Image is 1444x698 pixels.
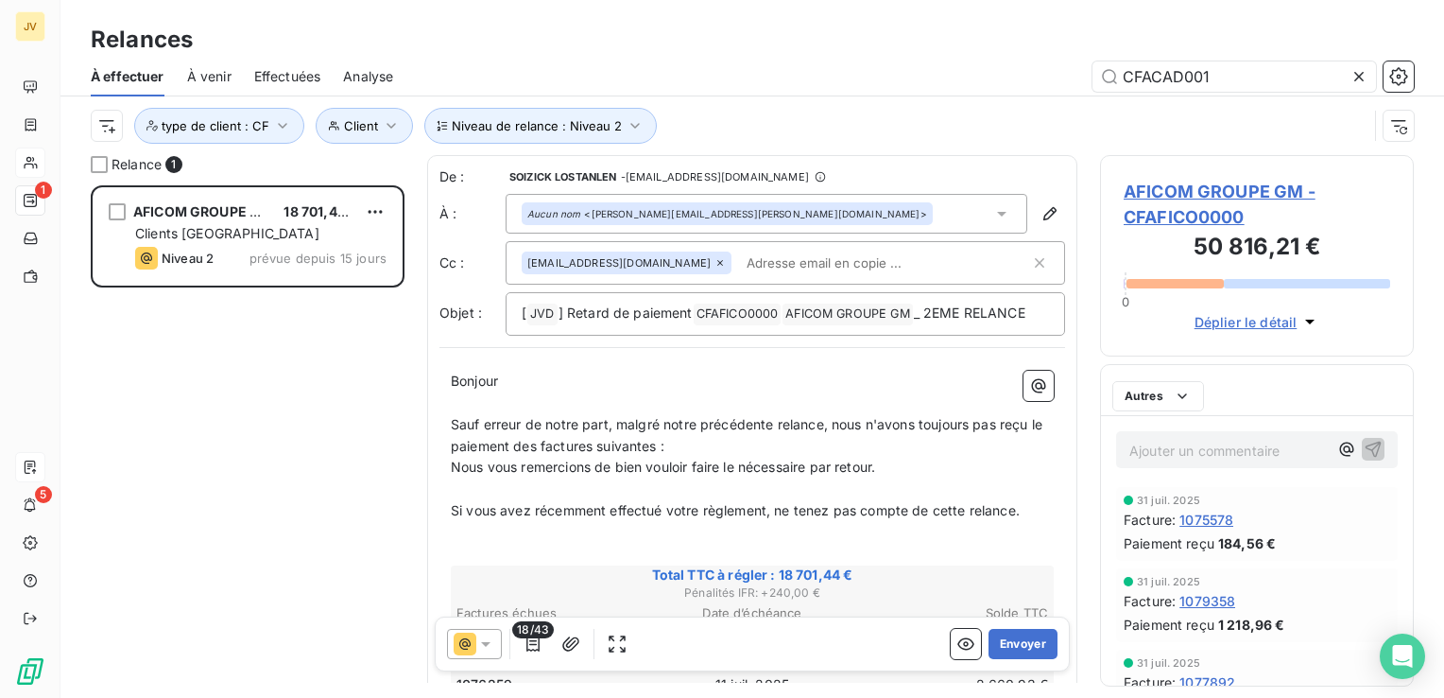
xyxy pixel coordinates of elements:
[1124,230,1390,268] h3: 50 816,21 €
[91,185,404,698] div: grid
[456,603,652,623] th: Factures échues
[1195,312,1298,332] span: Déplier le détail
[35,182,52,199] span: 1
[316,108,413,144] button: Client
[91,23,193,57] h3: Relances
[512,621,554,638] span: 18/43
[852,674,1049,695] td: 2 660,93 €
[1189,311,1326,333] button: Déplier le détail
[439,167,506,186] span: De :
[15,11,45,42] div: JV
[343,67,393,86] span: Analyse
[1124,615,1214,635] span: Paiement reçu
[1137,576,1200,587] span: 31 juil. 2025
[654,674,851,695] td: 11 juil. 2025
[527,207,580,220] em: Aucun nom
[1179,672,1235,692] span: 1077892
[15,656,45,687] img: Logo LeanPay
[988,629,1057,659] button: Envoyer
[187,67,232,86] span: À venir
[1137,657,1200,669] span: 31 juil. 2025
[1112,381,1204,411] button: Autres
[451,459,875,475] span: Nous vous remercions de bien vouloir faire le nécessaire par retour.
[739,249,957,277] input: Adresse email en copie ...
[456,675,512,694] span: 1076259
[135,225,319,241] span: Clients [GEOGRAPHIC_DATA]
[522,305,526,321] span: [
[694,304,782,325] span: CFAFICO0000
[1122,294,1129,309] span: 0
[424,108,657,144] button: Niveau de relance : Niveau 2
[1179,510,1233,530] span: 1075578
[91,67,164,86] span: À effectuer
[35,486,52,503] span: 5
[162,251,214,266] span: Niveau 2
[782,304,912,325] span: AFICOM GROUPE GM
[1218,533,1276,553] span: 184,56 €
[249,251,387,266] span: prévue depuis 15 jours
[527,207,927,220] div: <[PERSON_NAME][EMAIL_ADDRESS][PERSON_NAME][DOMAIN_NAME]>
[451,502,1020,518] span: Si vous avez récemment effectué votre règlement, ne tenez pas compte de cette relance.
[527,257,711,269] span: [EMAIL_ADDRESS][DOMAIN_NAME]
[451,416,1046,454] span: Sauf erreur de notre part, malgré notre précédente relance, nous n'avons toujours pas reçu le pai...
[134,108,304,144] button: type de client : CF
[654,603,851,623] th: Date d’échéance
[454,585,1051,602] span: Pénalités IFR : + 240,00 €
[162,118,269,133] span: type de client : CF
[254,67,321,86] span: Effectuées
[559,305,693,321] span: ] Retard de paiement
[454,566,1051,585] span: Total TTC à régler : 18 701,44 €
[112,155,162,174] span: Relance
[284,203,358,219] span: 18 701,44 €
[1092,61,1376,92] input: Rechercher
[621,171,809,183] span: - [EMAIL_ADDRESS][DOMAIN_NAME]
[439,305,482,321] span: Objet :
[852,603,1049,623] th: Solde TTC
[344,118,378,133] span: Client
[1218,615,1285,635] span: 1 218,96 €
[452,118,622,133] span: Niveau de relance : Niveau 2
[509,171,617,183] span: SOIZICK LOSTANLEN
[527,304,557,325] span: JVD
[1179,591,1235,611] span: 1079358
[1124,510,1176,530] span: Facture :
[439,204,506,223] label: À :
[1124,179,1390,230] span: AFICOM GROUPE GM - CFAFICO0000
[1124,533,1214,553] span: Paiement reçu
[1137,495,1200,506] span: 31 juil. 2025
[133,203,272,219] span: AFICOM GROUPE GM
[1124,591,1176,611] span: Facture :
[451,373,498,389] span: Bonjour
[1124,672,1176,692] span: Facture :
[914,305,1025,321] span: _ 2EME RELANCE
[1380,634,1425,679] div: Open Intercom Messenger
[439,253,506,272] label: Cc :
[165,156,182,173] span: 1
[15,185,44,216] a: 1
